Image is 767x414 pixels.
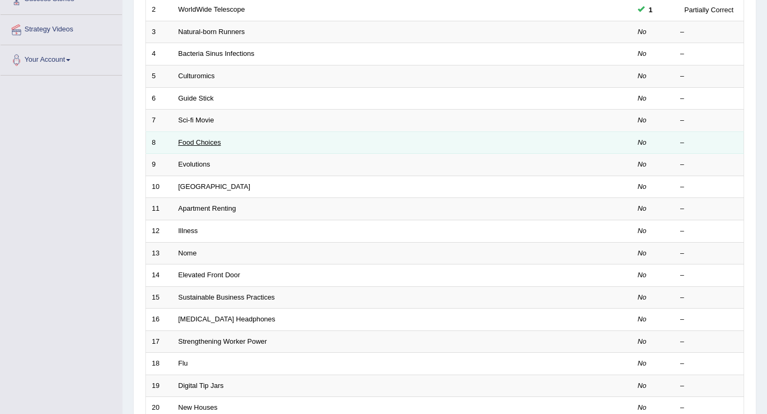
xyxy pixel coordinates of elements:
[638,337,647,345] em: No
[638,28,647,36] em: No
[680,138,738,148] div: –
[638,94,647,102] em: No
[178,160,210,168] a: Evolutions
[178,72,215,80] a: Culturomics
[178,28,245,36] a: Natural-born Runners
[146,65,173,88] td: 5
[146,375,173,397] td: 19
[644,4,657,15] span: You can still take this question
[178,227,198,235] a: Illness
[680,270,738,280] div: –
[680,226,738,236] div: –
[146,220,173,242] td: 12
[638,72,647,80] em: No
[638,160,647,168] em: No
[178,183,250,191] a: [GEOGRAPHIC_DATA]
[146,309,173,331] td: 16
[680,94,738,104] div: –
[680,49,738,59] div: –
[680,71,738,81] div: –
[638,293,647,301] em: No
[178,271,240,279] a: Elevated Front Door
[680,314,738,325] div: –
[146,43,173,65] td: 4
[680,359,738,369] div: –
[680,293,738,303] div: –
[146,286,173,309] td: 15
[638,359,647,367] em: No
[680,337,738,347] div: –
[178,249,197,257] a: Nome
[680,160,738,170] div: –
[680,182,738,192] div: –
[638,49,647,57] em: No
[178,382,224,390] a: Digital Tip Jars
[146,176,173,198] td: 10
[680,204,738,214] div: –
[146,198,173,220] td: 11
[638,183,647,191] em: No
[178,116,214,124] a: Sci-fi Movie
[178,293,275,301] a: Sustainable Business Practices
[146,154,173,176] td: 9
[178,49,255,57] a: Bacteria Sinus Infections
[178,403,218,411] a: New Houses
[146,110,173,132] td: 7
[638,382,647,390] em: No
[178,359,188,367] a: Flu
[178,337,267,345] a: Strengthening Worker Power
[680,27,738,37] div: –
[680,249,738,259] div: –
[680,115,738,126] div: –
[146,21,173,43] td: 3
[178,204,236,212] a: Apartment Renting
[680,403,738,413] div: –
[178,315,275,323] a: [MEDICAL_DATA] Headphones
[638,271,647,279] em: No
[178,138,221,146] a: Food Choices
[638,403,647,411] em: No
[146,242,173,264] td: 13
[178,94,214,102] a: Guide Stick
[146,264,173,287] td: 14
[178,5,245,13] a: WorldWide Telescope
[680,381,738,391] div: –
[146,330,173,353] td: 17
[638,227,647,235] em: No
[638,249,647,257] em: No
[146,131,173,154] td: 8
[146,87,173,110] td: 6
[680,4,738,15] div: Partially Correct
[1,45,122,72] a: Your Account
[638,116,647,124] em: No
[638,204,647,212] em: No
[146,353,173,375] td: 18
[638,138,647,146] em: No
[638,315,647,323] em: No
[1,15,122,42] a: Strategy Videos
